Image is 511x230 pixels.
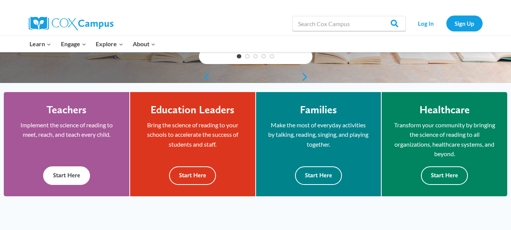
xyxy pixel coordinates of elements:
h4: Healthcare [419,103,470,116]
a: Sign Up [446,16,483,31]
h4: Teachers [47,103,87,116]
button: Start Here [43,166,90,185]
button: Start Here [421,166,468,185]
a: Families Make the most of everyday activities by talking, reading, singing, and playing together.... [256,92,381,196]
a: Healthcare Transform your community by bringing the science of reading to all organizations, heal... [382,92,507,196]
h4: Families [300,103,337,116]
a: 1 [237,54,241,59]
div: content slider buttons [199,69,312,84]
button: Start Here [169,166,216,185]
a: 5 [270,54,274,59]
button: Child menu of Learn [25,36,56,52]
a: Education Leaders Bring the science of reading to your schools to accelerate the success of stude... [130,92,255,196]
a: Teachers Implement the science of reading to meet, reach, and teach every child. Start Here [4,92,129,196]
p: Implement the science of reading to meet, reach, and teach every child. [15,120,118,139]
a: 2 [245,54,250,59]
a: previous [199,72,210,81]
button: Child menu of About [128,36,160,52]
button: Child menu of Engage [56,36,91,52]
a: 4 [261,54,266,59]
p: Bring the science of reading to your schools to accelerate the success of students and staff. [141,120,244,149]
button: Child menu of Explore [91,36,128,52]
a: 3 [253,54,258,59]
img: Cox Campus [29,17,113,30]
a: Log In [410,16,443,31]
p: Make the most of everyday activities by talking, reading, singing, and playing together. [267,120,370,149]
p: Transform your community by bringing the science of reading to all organizations, healthcare syst... [393,120,496,159]
a: next [301,72,312,81]
nav: Primary Navigation [25,36,160,52]
nav: Secondary Navigation [410,16,483,31]
button: Start Here [295,166,342,185]
input: Search Cox Campus [292,16,406,31]
h4: Education Leaders [151,103,235,116]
